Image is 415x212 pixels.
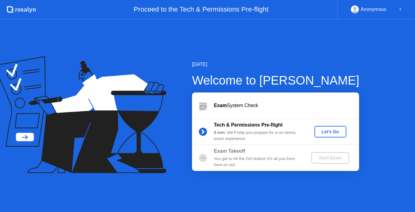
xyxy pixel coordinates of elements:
[214,130,225,135] b: 5 min
[314,126,346,137] button: Let's Go
[361,5,386,13] div: Anonymous
[214,148,245,154] b: Exam Takeoff
[214,102,359,109] div: System Check
[311,152,349,164] button: Start Exam
[214,130,301,142] div: : We’ll help you prepare for a no-stress exam experience
[317,129,344,134] div: Let's Go
[399,5,402,13] div: ▼
[214,156,301,168] div: You get to hit the GO button! It’s all you from here on out
[192,71,359,89] div: Welcome to [PERSON_NAME]
[192,61,359,68] div: [DATE]
[214,122,283,127] b: Tech & Permissions Pre-flight
[214,103,227,108] b: Exam
[314,155,346,160] div: Start Exam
